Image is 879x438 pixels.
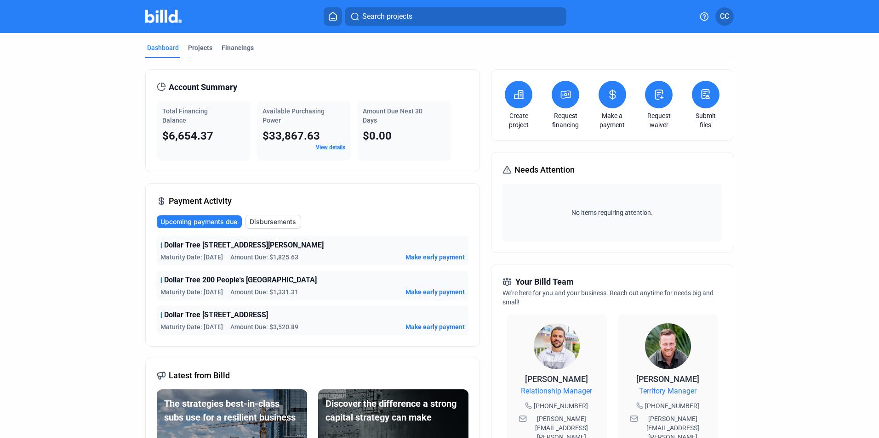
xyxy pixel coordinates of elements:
[164,397,300,424] div: The strategies best-in-class subs use for a resilient business
[502,111,535,129] a: Create project
[363,107,422,124] span: Amount Due Next 30 Days
[230,253,298,262] span: Amount Due: $1,825.63
[164,240,324,251] span: Dollar Tree [STREET_ADDRESS][PERSON_NAME]
[506,208,718,217] span: No items requiring attention.
[230,322,298,331] span: Amount Due: $3,520.89
[147,43,179,52] div: Dashboard
[715,7,734,26] button: CC
[502,289,713,306] span: We're here for you and your business. Reach out anytime for needs big and small!
[534,401,588,410] span: [PHONE_NUMBER]
[263,107,325,124] span: Available Purchasing Power
[525,374,588,384] span: [PERSON_NAME]
[596,111,628,129] a: Make a payment
[645,401,699,410] span: [PHONE_NUMBER]
[720,11,729,22] span: CC
[164,309,268,320] span: Dollar Tree [STREET_ADDRESS]
[639,386,696,397] span: Territory Manager
[363,129,392,142] span: $0.00
[549,111,582,129] a: Request financing
[263,129,320,142] span: $33,867.63
[643,111,675,129] a: Request waiver
[514,163,575,176] span: Needs Attention
[160,287,223,297] span: Maturity Date: [DATE]
[188,43,212,52] div: Projects
[405,253,465,262] button: Make early payment
[230,287,298,297] span: Amount Due: $1,331.31
[515,275,574,288] span: Your Billd Team
[160,253,223,262] span: Maturity Date: [DATE]
[160,322,223,331] span: Maturity Date: [DATE]
[534,323,580,369] img: Relationship Manager
[162,129,213,142] span: $6,654.37
[245,215,301,229] button: Disbursements
[345,7,566,26] button: Search projects
[362,11,412,22] span: Search projects
[325,397,461,424] div: Discover the difference a strong capital strategy can make
[157,215,242,228] button: Upcoming payments due
[169,195,232,208] span: Payment Activity
[405,287,465,297] button: Make early payment
[169,81,237,94] span: Account Summary
[690,111,722,129] a: Submit files
[169,369,230,382] span: Latest from Billd
[145,10,182,23] img: Billd Company Logo
[160,217,237,226] span: Upcoming payments due
[316,144,345,151] a: View details
[521,386,592,397] span: Relationship Manager
[162,107,208,124] span: Total Financing Balance
[164,275,317,286] span: Dollar Tree 200 People's [GEOGRAPHIC_DATA]
[250,217,296,226] span: Disbursements
[222,43,254,52] div: Financings
[645,323,691,369] img: Territory Manager
[636,374,699,384] span: [PERSON_NAME]
[405,322,465,331] button: Make early payment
